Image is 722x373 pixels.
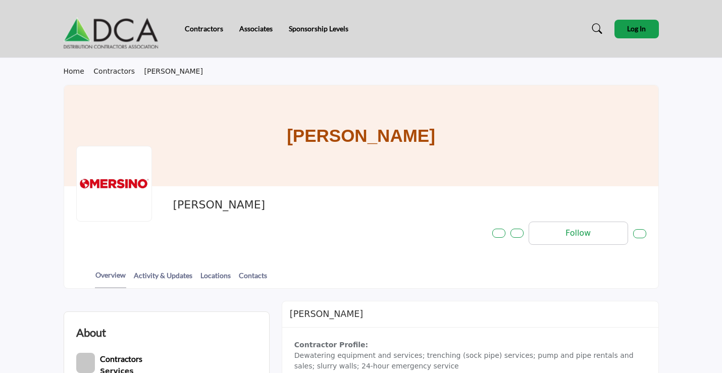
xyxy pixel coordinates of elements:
[289,24,348,33] a: Sponsorship Levels
[95,270,126,288] a: Overview
[64,67,94,75] a: Home
[100,355,142,363] a: Contractors
[633,229,646,238] button: More details
[239,24,273,33] a: Associates
[614,20,659,38] button: Log In
[582,21,609,37] a: Search
[100,354,142,363] b: Contractors
[185,24,223,33] a: Contractors
[173,198,450,211] h2: [PERSON_NAME]
[529,222,628,245] button: Follow
[133,270,193,288] a: Activity & Updates
[294,341,368,349] strong: Contractor Profile:
[76,353,95,373] button: Category Icon
[290,309,363,319] h2: Mersino
[93,67,144,75] a: Contractors
[510,229,524,238] button: Like
[238,270,268,288] a: Contacts
[64,9,164,49] img: site Logo
[627,24,646,33] span: Log In
[287,85,435,186] h1: [PERSON_NAME]
[144,67,203,75] a: [PERSON_NAME]
[76,324,106,341] h2: About
[200,270,231,288] a: Locations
